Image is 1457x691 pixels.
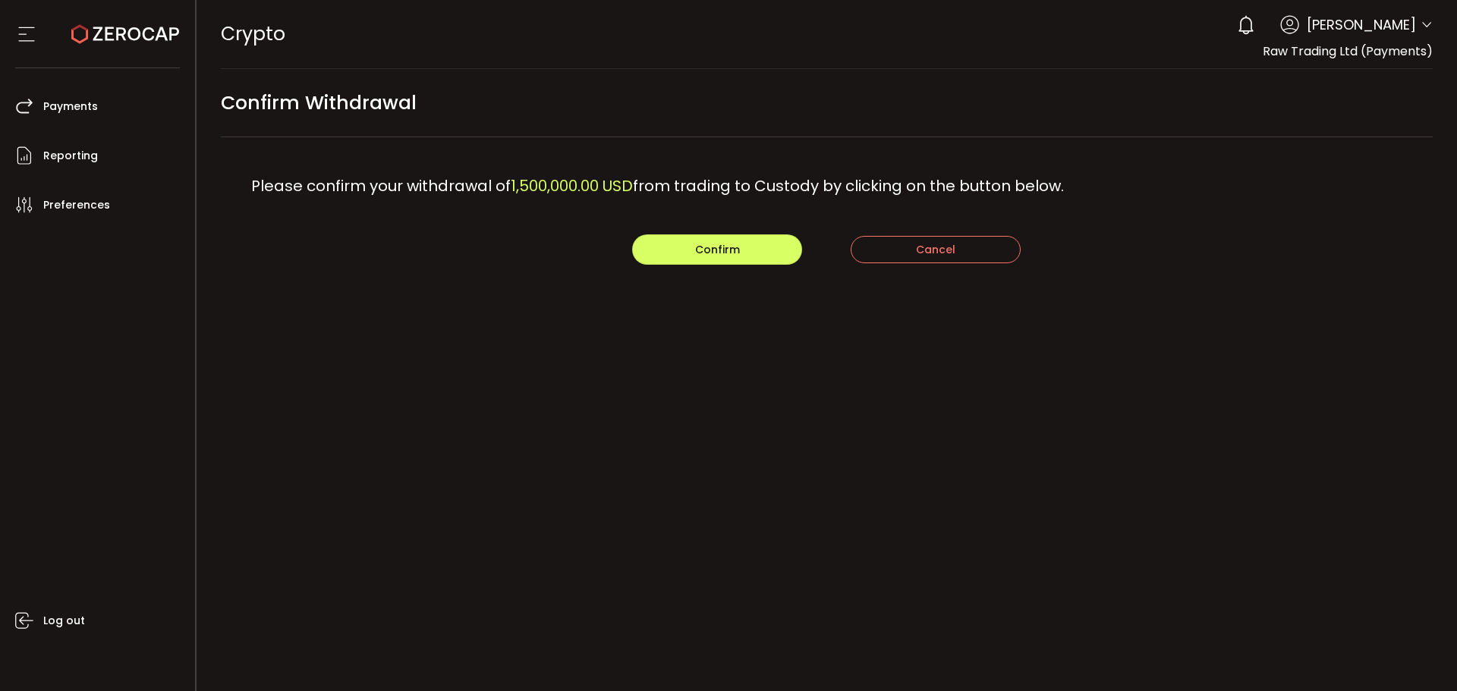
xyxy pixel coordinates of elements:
span: Payments [43,96,98,118]
span: Please confirm your withdrawal of [251,175,511,196]
span: Preferences [43,194,110,216]
button: Confirm [632,234,802,265]
button: Cancel [851,236,1021,263]
span: from trading to Custody by clicking on the button below. [633,175,1064,196]
span: Confirm [695,242,740,257]
span: Confirm Withdrawal [221,86,417,120]
span: Raw Trading Ltd (Payments) [1263,42,1433,60]
span: Cancel [916,242,955,257]
span: Log out [43,610,85,632]
span: 1,500,000.00 USD [511,175,633,196]
iframe: Chat Widget [1381,618,1457,691]
span: Crypto [221,20,285,47]
span: [PERSON_NAME] [1307,14,1416,35]
span: Reporting [43,145,98,167]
